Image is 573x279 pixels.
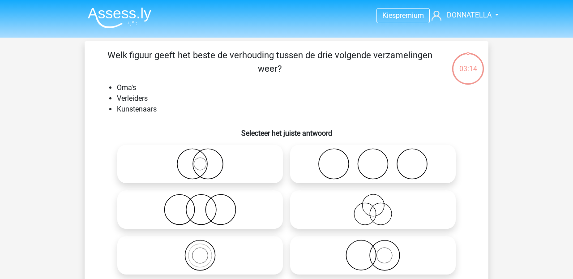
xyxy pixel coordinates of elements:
a: Kiespremium [377,9,429,21]
a: DONNATELLA [428,10,492,21]
li: Oma's [117,82,474,93]
h6: Selecteer het juiste antwoord [99,122,474,137]
img: Assessly [88,7,151,28]
span: Kies [382,11,396,20]
div: 03:14 [451,52,485,74]
span: premium [396,11,424,20]
p: Welk figuur geeft het beste de verhouding tussen de drie volgende verzamelingen weer? [99,48,440,75]
li: Verleiders [117,93,474,104]
li: Kunstenaars [117,104,474,115]
span: DONNATELLA [447,11,492,19]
